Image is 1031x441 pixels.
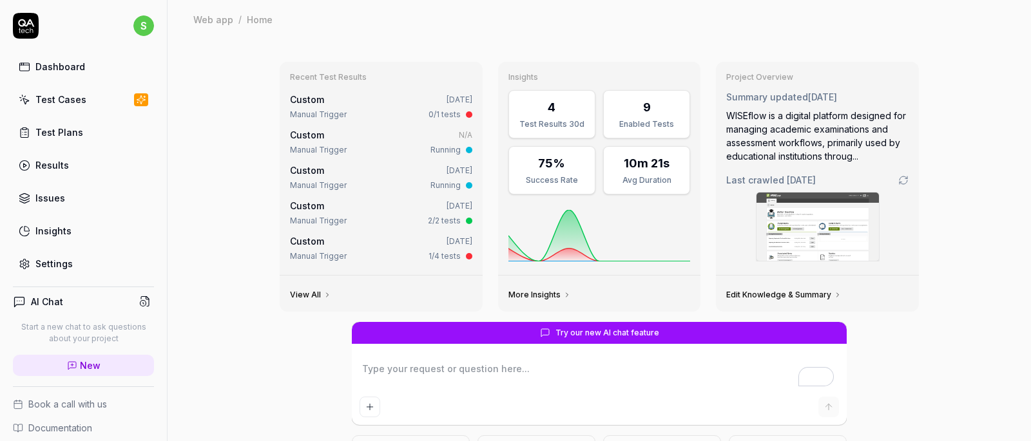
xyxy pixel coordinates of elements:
[726,173,816,187] span: Last crawled
[612,174,682,186] div: Avg Duration
[459,130,472,140] span: N/A
[290,109,347,120] div: Manual Trigger
[538,155,565,172] div: 75%
[290,94,324,105] span: Custom
[13,355,154,376] a: New
[13,397,154,411] a: Book a call with us
[247,13,273,26] div: Home
[430,180,461,191] div: Running
[35,257,73,270] div: Settings
[447,201,472,211] time: [DATE]
[290,236,324,247] span: Custom
[35,224,72,238] div: Insights
[430,144,461,156] div: Running
[447,95,472,104] time: [DATE]
[429,250,461,262] div: 1/4 tests
[360,397,380,417] button: Add attachment
[80,359,101,372] span: New
[756,192,879,261] img: Screenshot
[624,155,670,172] div: 10m 21s
[290,290,331,300] a: View All
[726,290,842,300] a: Edit Knowledge & Summary
[517,174,587,186] div: Success Rate
[290,200,324,211] span: Custom
[287,126,475,158] a: CustomN/AManual TriggerRunning
[726,72,909,82] h3: Project Overview
[808,91,837,102] time: [DATE]
[13,218,154,243] a: Insights
[447,236,472,246] time: [DATE]
[28,421,92,435] span: Documentation
[428,215,461,227] div: 2/2 tests
[13,251,154,276] a: Settings
[787,174,816,185] time: [DATE]
[13,321,154,344] p: Start a new chat to ask questions about your project
[35,126,83,139] div: Test Plans
[35,191,65,205] div: Issues
[133,13,154,39] button: s
[290,72,472,82] h3: Recent Test Results
[13,421,154,435] a: Documentation
[726,91,808,102] span: Summary updated
[290,129,324,140] span: Custom
[290,165,324,176] span: Custom
[548,99,555,116] div: 4
[31,295,63,308] h4: AI Chat
[238,13,242,26] div: /
[508,72,691,82] h3: Insights
[517,118,587,130] div: Test Results 30d
[290,144,347,156] div: Manual Trigger
[133,15,154,36] span: s
[28,397,107,411] span: Book a call with us
[429,109,461,120] div: 0/1 tests
[13,120,154,145] a: Test Plans
[898,175,909,185] a: Go to crawling settings
[35,60,85,73] div: Dashboard
[35,158,69,172] div: Results
[555,327,659,339] span: Try our new AI chat feature
[13,185,154,211] a: Issues
[643,99,651,116] div: 9
[193,13,233,26] div: Web app
[287,232,475,265] a: Custom[DATE]Manual Trigger1/4 tests
[287,161,475,194] a: Custom[DATE]Manual TriggerRunning
[447,165,472,175] time: [DATE]
[290,180,347,191] div: Manual Trigger
[35,93,86,106] div: Test Cases
[360,359,839,391] textarea: To enrich screen reader interactions, please activate Accessibility in Grammarly extension settings
[287,196,475,229] a: Custom[DATE]Manual Trigger2/2 tests
[287,90,475,123] a: Custom[DATE]Manual Trigger0/1 tests
[13,153,154,178] a: Results
[290,215,347,227] div: Manual Trigger
[13,54,154,79] a: Dashboard
[290,250,347,262] div: Manual Trigger
[726,109,909,163] div: WISEflow is a digital platform designed for managing academic examinations and assessment workflo...
[508,290,571,300] a: More Insights
[13,87,154,112] a: Test Cases
[612,118,682,130] div: Enabled Tests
